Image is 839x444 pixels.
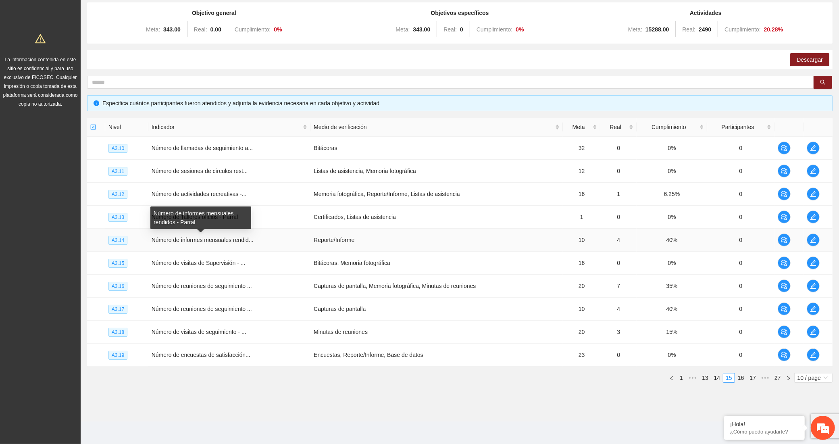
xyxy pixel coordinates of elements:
[108,259,127,268] span: A3.15
[807,352,819,358] span: edit
[807,165,820,177] button: edit
[274,26,282,33] strong: 0 %
[667,373,677,383] button: left
[47,108,111,189] span: Estamos en línea.
[108,213,127,222] span: A3.13
[310,183,563,206] td: Memoria fotográfica, Reporte/Informe, Listas de asistencia
[628,26,642,33] span: Meta:
[563,118,600,137] th: Meta
[310,118,563,137] th: Medio de verificación
[712,373,723,382] a: 14
[645,26,669,33] strong: 15288.00
[108,236,127,245] span: A3.14
[600,160,637,183] td: 0
[563,229,600,252] td: 10
[778,279,791,292] button: comment
[707,252,775,275] td: 0
[807,306,819,312] span: edit
[600,275,637,298] td: 7
[686,373,699,383] li: Previous 5 Pages
[637,252,707,275] td: 0%
[563,344,600,367] td: 23
[152,283,252,289] span: Número de reuniones de seguimiento ...
[814,76,832,89] button: search
[108,282,127,291] span: A3.16
[640,123,698,131] span: Cumplimiento
[730,421,799,427] div: ¡Hola!
[146,26,160,33] span: Meta:
[764,26,783,33] strong: 20.28 %
[310,321,563,344] td: Minutas de reuniones
[747,373,758,382] a: 17
[707,118,775,137] th: Participantes
[807,168,819,174] span: edit
[772,373,784,383] li: 27
[310,206,563,229] td: Certificados, Listas de asistencia
[778,165,791,177] button: comment
[516,26,524,33] strong: 0 %
[707,321,775,344] td: 0
[699,26,711,33] strong: 2490
[700,373,711,382] a: 13
[807,348,820,361] button: edit
[778,142,791,154] button: comment
[807,283,819,289] span: edit
[132,4,152,23] div: Minimizar ventana de chat en vivo
[3,57,78,107] span: La información contenida en este sitio es confidencial y para uso exclusivo de FICOSEC. Cualquier...
[778,233,791,246] button: comment
[148,206,310,229] td: Número de Talleres oficios - Parral
[807,329,819,335] span: edit
[807,256,820,269] button: edit
[723,373,735,383] li: 15
[724,26,760,33] span: Cumplimiento:
[152,145,253,151] span: Número de llamadas de seguimiento a...
[4,220,154,248] textarea: Escriba su mensaje y pulse “Intro”
[807,191,819,197] span: edit
[707,183,775,206] td: 0
[778,211,791,223] button: comment
[669,376,674,381] span: left
[807,279,820,292] button: edit
[707,206,775,229] td: 0
[778,302,791,315] button: comment
[730,429,799,435] p: ¿Cómo puedo ayudarte?
[637,160,707,183] td: 0%
[563,252,600,275] td: 16
[108,190,127,199] span: A3.12
[443,26,457,33] span: Real:
[563,206,600,229] td: 1
[90,124,96,130] span: check-square
[677,373,686,382] a: 1
[807,260,819,266] span: edit
[707,229,775,252] td: 0
[637,137,707,160] td: 0%
[707,344,775,367] td: 0
[807,188,820,200] button: edit
[310,229,563,252] td: Reporte/Informe
[807,145,819,151] span: edit
[563,183,600,206] td: 16
[637,229,707,252] td: 40%
[772,373,783,382] a: 27
[707,137,775,160] td: 0
[460,26,463,33] strong: 0
[699,373,711,383] li: 13
[431,10,489,16] strong: Objetivos específicos
[413,26,430,33] strong: 343.00
[150,206,251,229] div: Número de informes mensuales rendidos - Parral
[759,373,772,383] span: •••
[682,26,695,33] span: Real:
[784,373,793,383] li: Next Page
[152,237,254,243] span: Número de informes mensuales rendid...
[807,302,820,315] button: edit
[710,123,766,131] span: Participantes
[163,26,181,33] strong: 343.00
[396,26,410,33] span: Meta:
[778,325,791,338] button: comment
[797,373,829,382] span: 10 / page
[707,275,775,298] td: 0
[778,348,791,361] button: comment
[637,298,707,321] td: 40%
[152,168,248,174] span: Número de sesiones de círculos rest...
[759,373,772,383] li: Next 5 Pages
